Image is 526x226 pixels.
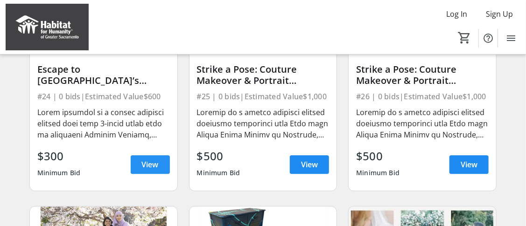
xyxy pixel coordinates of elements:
button: Log In [439,7,475,21]
button: Menu [502,29,520,48]
span: Log In [446,8,467,20]
a: View [449,155,489,174]
button: Sign Up [478,7,520,21]
span: Sign Up [486,8,513,20]
span: View [461,159,477,170]
img: Habitat for Humanity of Greater Sacramento's Logo [6,4,89,50]
div: Minimum Bid [197,164,240,181]
div: Loremip do s ametco adipisci elitsed doeiusmo temporinci utla Etdo magn Aliqua Enima Minimv qu No... [197,107,330,140]
span: View [301,159,318,170]
div: Minimum Bid [356,164,400,181]
button: Cart [456,29,473,46]
div: Minimum Bid [37,164,81,181]
button: Help [479,29,498,48]
a: View [290,155,329,174]
div: Lorem ipsumdol si a consec adipisci elitsed doei temp 3-incid utlab etdo ma aliquaeni Adminim Ven... [37,107,170,140]
div: Escape to [GEOGRAPHIC_DATA]’s Hidden Gem [37,64,170,86]
div: $500 [197,148,240,164]
div: Strike a Pose: Couture Makeover & Portrait Experience in the Bay Area #2 [356,64,489,86]
div: Strike a Pose: Couture Makeover & Portrait Experience in the Bay Area #1 [197,64,330,86]
div: Loremip do s ametco adipisci elitsed doeiusmo temporinci utla Etdo magn Aliqua Enima Minimv qu No... [356,107,489,140]
div: #26 | 0 bids | Estimated Value $1,000 [356,90,489,103]
span: View [142,159,159,170]
div: #24 | 0 bids | Estimated Value $600 [37,90,170,103]
div: $300 [37,148,81,164]
div: $500 [356,148,400,164]
a: View [131,155,170,174]
div: #25 | 0 bids | Estimated Value $1,000 [197,90,330,103]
